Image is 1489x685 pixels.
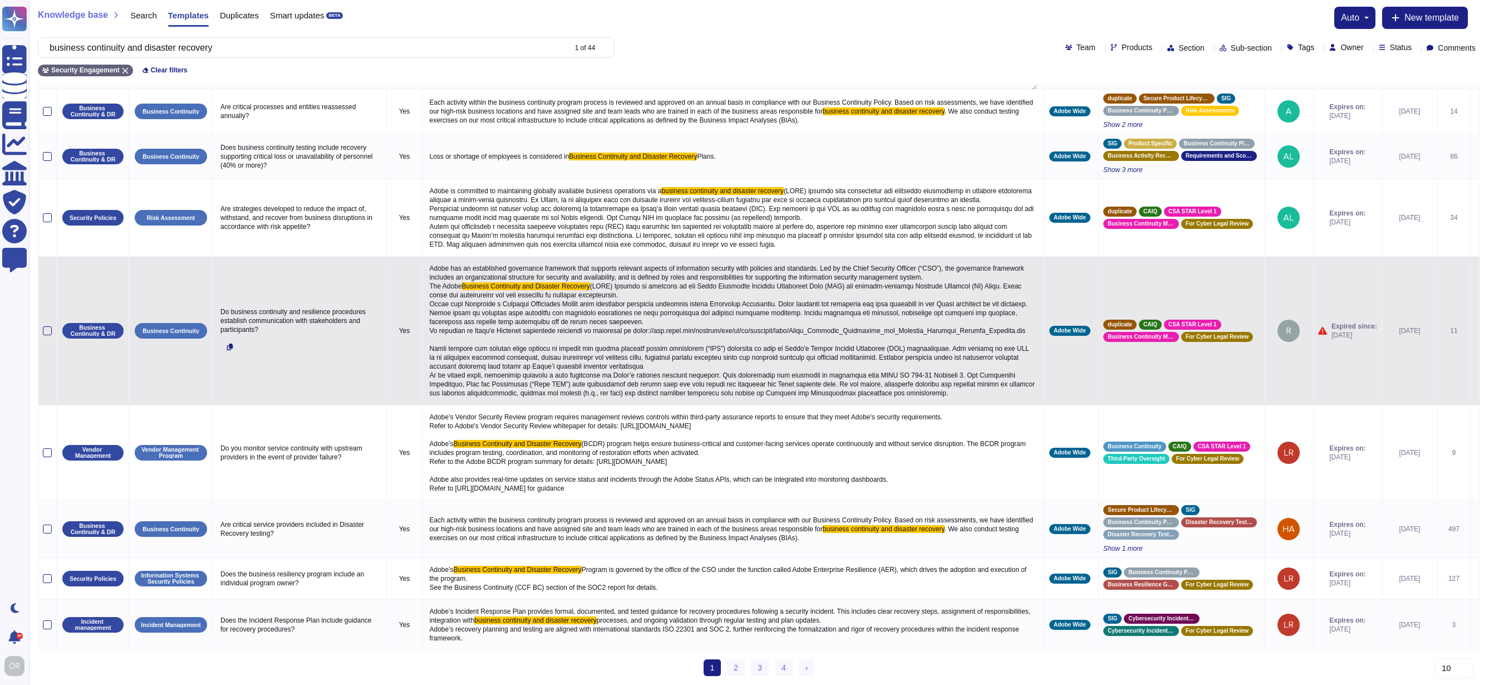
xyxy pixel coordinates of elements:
[1442,574,1466,583] div: 127
[1128,570,1195,575] span: Business Continuity Policy
[1329,453,1365,462] span: [DATE]
[1277,320,1300,342] img: user
[430,187,1036,248] span: (LORE) ipsumdo sita consectetur adi elitseddo eiusmodtemp in utlabore etdolorema aliquae a minim-...
[391,107,417,116] p: Yes
[1399,575,1421,583] span: [DATE]
[326,12,342,19] div: BETA
[139,573,203,584] p: Information Systems Security Policies
[142,526,199,532] p: Business Continuity
[66,105,120,117] p: Business Continuity & DR
[38,11,108,19] span: Knowledge base
[454,566,582,574] span: Business Continuity and Disaster Recovery
[1186,628,1249,634] span: For Cyber Legal Review
[697,153,715,160] span: Plans.
[1331,331,1377,340] span: [DATE]
[1221,96,1231,101] span: SIG
[430,153,569,160] span: Loss or shortage of employees is considered in
[1054,109,1086,114] span: Adobe Wide
[430,187,662,195] span: Adobe is committed to maintaining globally available business operations via a
[1390,43,1412,51] span: Status
[1329,579,1365,588] span: [DATE]
[823,525,945,533] span: business continuity and disaster recovery
[1108,582,1175,588] span: Business Resilience Governance
[1277,207,1300,229] img: user
[1108,108,1175,114] span: Business Continuity Policy
[575,45,596,51] div: 1 of 44
[220,11,259,19] span: Duplicates
[1186,108,1235,114] span: Risk Assessments
[1054,526,1086,532] span: Adobe Wide
[1054,154,1086,159] span: Adobe Wide
[1277,614,1300,636] img: user
[430,265,1026,290] span: Adobe has an established governance framework that supports relevant aspects of information secur...
[1128,141,1172,146] span: Product Specific
[141,622,200,628] p: Incident Management
[1382,7,1468,29] button: New template
[218,613,382,637] p: Does the Incident Response Plan include guidance for recovery procedures?
[130,11,157,19] span: Search
[2,654,32,678] button: user
[1277,100,1300,123] img: user
[1341,13,1359,22] span: auto
[430,566,454,574] span: Adobe's
[66,523,120,535] p: Business Continuity & DR
[1108,209,1132,214] span: duplicate
[218,305,382,337] p: Do business continuity and resilience procedures establish communication with stakeholders and pa...
[1277,518,1300,540] img: user
[1108,456,1165,462] span: Third-Party Oversight
[823,107,945,115] span: business continuity and disaster recovery
[430,107,1021,124] span: . We also conduct testing exercises on our most critical infrastructure to include critical appli...
[1103,120,1260,129] span: Show 2 more
[270,11,325,19] span: Smart updates
[391,620,417,629] p: Yes
[704,659,721,676] span: 1
[1186,520,1252,525] span: Disaster Recovery Testing Activity Schedule
[1329,156,1365,165] span: [DATE]
[70,576,116,582] p: Security Policies
[391,574,417,583] p: Yes
[1277,442,1300,464] img: user
[430,566,1029,591] span: Program is governed by the office of the CSO under the function called Adobe Enterprise Resilienc...
[1329,616,1365,625] span: Expires on:
[1186,153,1252,159] span: Requirements and Scope
[1298,43,1315,51] span: Tags
[16,633,23,639] div: 9+
[1143,96,1210,101] span: Secure Product Lifecycle Standard
[1442,326,1466,335] div: 11
[66,325,120,336] p: Business Continuity & DR
[391,448,417,457] p: Yes
[1329,520,1365,529] span: Expires on:
[727,659,745,676] a: 2
[1108,141,1117,146] span: SIG
[1183,141,1250,146] span: Business Continuity Planning
[1077,43,1095,51] span: Team
[1329,625,1365,634] span: [DATE]
[1108,570,1117,575] span: SIG
[430,282,1037,397] span: (LORE) Ipsumdo si ametcons ad eli Seddo Eiusmodte Incididu Utlaboreet Dolo (MAG) ali enimadm-veni...
[1329,529,1365,538] span: [DATE]
[1176,456,1239,462] span: For Cyber Legal Review
[1442,448,1466,457] div: 9
[218,202,382,234] p: Are strategies developed to reduce the impact of, withstand, and recover from business disruption...
[1442,525,1466,534] div: 497
[66,150,120,162] p: Business Continuity & DR
[1442,107,1466,116] div: 14
[1103,544,1260,553] span: Show 1 more
[44,38,565,57] input: Search by keywords
[1186,334,1249,340] span: For Cyber Legal Review
[147,215,195,221] p: Risk Assessment
[1186,582,1249,588] span: For Cyber Legal Review
[430,413,943,448] span: Adobe's Vendor Security Review program requires management reviews controls within third-party as...
[430,516,1035,533] span: Each activity within the business continuity program process is reviewed and approved on an annua...
[142,154,199,160] p: Business Continuity
[1108,628,1175,634] span: Cybersecurity Incident Response Plan
[1108,334,1175,340] span: Business Continuity Management and Operational Resilience
[1329,444,1365,453] span: Expires on:
[1186,507,1195,513] span: SIG
[391,152,417,161] p: Yes
[1186,221,1249,227] span: For Cyber Legal Review
[1143,209,1157,214] span: CAIQ
[1399,621,1421,629] span: [DATE]
[218,140,382,173] p: Does business continuity testing include recovery supporting critical loss or unavailability of p...
[1054,215,1086,221] span: Adobe Wide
